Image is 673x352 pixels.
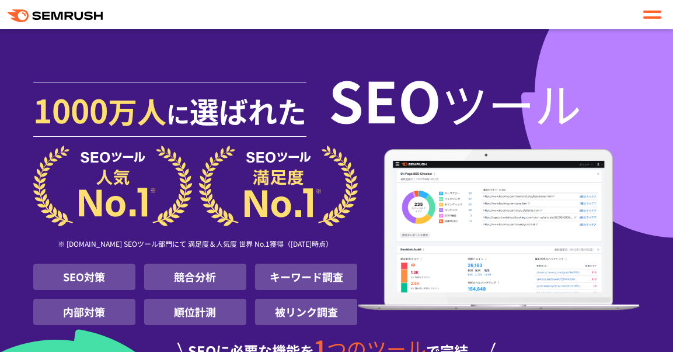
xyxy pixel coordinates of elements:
[329,58,441,140] span: SEO
[255,264,357,290] li: キーワード調査
[190,89,306,132] span: 選ばれた
[144,299,246,325] li: 順位計測
[144,264,246,290] li: 競合分析
[255,299,357,325] li: 被リンク調査
[33,299,135,325] li: 内部対策
[108,89,166,132] span: 万人
[33,86,108,133] span: 1000
[33,264,135,290] li: SEO対策
[166,96,190,130] span: に
[33,226,358,264] div: ※ [DOMAIN_NAME] SEOツール部門にて 満足度＆人気度 世界 No.1獲得（[DATE]時点）
[441,69,581,137] span: ツール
